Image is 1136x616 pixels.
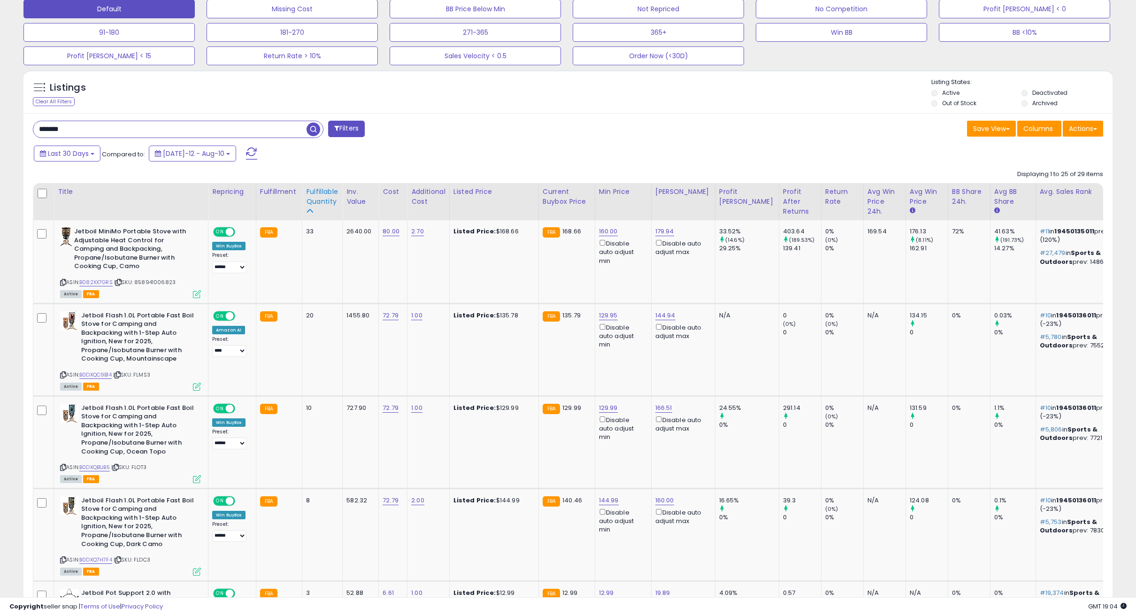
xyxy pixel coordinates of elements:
[994,311,1036,320] div: 0.03%
[212,511,246,519] div: Win BuyBox
[60,227,201,297] div: ASIN:
[719,187,775,207] div: Profit [PERSON_NAME]
[910,421,948,429] div: 0
[725,236,745,244] small: (14.6%)
[212,252,249,273] div: Preset:
[562,403,581,412] span: 129.99
[453,496,531,505] div: $144.99
[1056,496,1096,505] span: 19450136011
[910,311,948,320] div: 134.15
[825,227,863,236] div: 0%
[1040,332,1097,350] span: Sports & Outdoors
[114,278,176,286] span: | SKU: 858941006823
[214,312,226,320] span: ON
[50,81,86,94] h5: Listings
[207,23,378,42] button: 181-270
[383,403,399,413] a: 72.79
[789,236,814,244] small: (189.53%)
[562,311,581,320] span: 135.79
[212,242,246,250] div: Win BuyBox
[543,187,591,207] div: Current Buybox Price
[783,320,796,328] small: (0%)
[931,78,1113,87] p: Listing States:
[214,497,226,505] span: ON
[60,404,79,423] img: 41sabEU9ZCL._SL40_.jpg
[783,227,821,236] div: 403.64
[60,290,82,298] span: All listings currently available for purchase on Amazon
[756,23,927,42] button: Win BB
[952,496,983,505] div: 0%
[1040,517,1097,535] span: Sports & Outdoors
[994,496,1036,505] div: 0.1%
[655,415,708,433] div: Disable auto adjust max
[825,505,838,513] small: (0%)
[214,228,226,236] span: ON
[260,227,277,238] small: FBA
[346,227,371,236] div: 2640.00
[910,328,948,337] div: 0
[783,513,821,522] div: 0
[573,23,744,42] button: 365+
[58,187,204,197] div: Title
[1040,311,1051,320] span: #10
[783,311,821,320] div: 0
[825,320,838,328] small: (0%)
[939,23,1110,42] button: BB <10%
[81,404,195,458] b: Jetboil Flash 1.0L Portable Fast Boil Stove for Camping and Backpacking with 1-Step Auto Ignition...
[9,602,163,611] div: seller snap | |
[1023,124,1053,133] span: Columns
[952,187,986,207] div: BB Share 24h.
[1040,333,1132,350] p: in prev: 7552 (-23%)
[23,23,195,42] button: 91-180
[346,187,375,207] div: Inv. value
[994,421,1036,429] div: 0%
[599,187,647,197] div: Min Price
[1040,404,1132,421] p: in prev: 13 (-23%)
[411,227,424,236] a: 2.70
[306,187,338,207] div: Fulfillable Quantity
[411,403,422,413] a: 1.00
[825,187,860,207] div: Return Rate
[306,496,335,505] div: 8
[1017,121,1061,137] button: Columns
[111,463,146,471] span: | SKU: FLOT3
[994,404,1036,412] div: 1.1%
[719,311,772,320] div: N/A
[113,371,150,378] span: | SKU: FLMS3
[83,568,99,576] span: FBA
[867,496,898,505] div: N/A
[306,311,335,320] div: 20
[212,521,249,542] div: Preset:
[783,404,821,412] div: 291.14
[1040,248,1066,257] span: #27,479
[655,311,675,320] a: 144.94
[453,187,535,197] div: Listed Price
[655,227,674,236] a: 179.94
[79,278,113,286] a: B082XX7GRS
[867,311,898,320] div: N/A
[390,23,561,42] button: 271-365
[1040,425,1062,434] span: #5,806
[212,336,249,357] div: Preset:
[453,311,496,320] b: Listed Price:
[994,187,1032,207] div: Avg BB Share
[83,290,99,298] span: FBA
[1040,227,1049,236] span: #11
[1032,99,1058,107] label: Archived
[453,404,531,412] div: $129.99
[1000,236,1024,244] small: (191.73%)
[910,496,948,505] div: 124.08
[81,496,195,551] b: Jetboil Flash 1.0L Portable Fast Boil Stove for Camping and Backpacking with 1-Step Auto Ignition...
[48,149,89,158] span: Last 30 Days
[411,311,422,320] a: 1.00
[149,146,236,162] button: [DATE]-12 - Aug-10
[719,404,779,412] div: 24.55%
[543,496,560,507] small: FBA
[453,311,531,320] div: $135.78
[328,121,365,137] button: Filters
[910,187,944,207] div: Avg Win Price
[453,496,496,505] b: Listed Price:
[390,46,561,65] button: Sales Velocity < 0.5
[994,513,1036,522] div: 0%
[994,227,1036,236] div: 41.63%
